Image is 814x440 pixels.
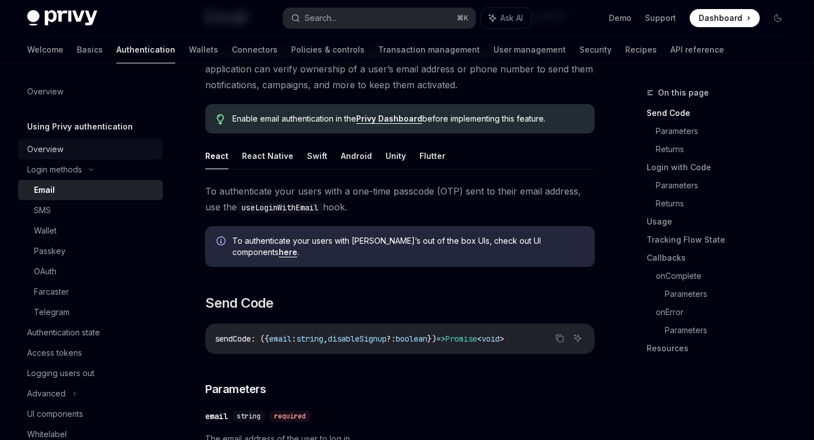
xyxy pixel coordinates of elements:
[656,140,796,158] a: Returns
[269,334,292,344] span: email
[690,9,760,27] a: Dashboard
[378,36,480,63] a: Transaction management
[419,143,445,169] button: Flutter
[77,36,103,63] a: Basics
[665,285,796,303] a: Parameters
[305,11,336,25] div: Search...
[386,143,406,169] button: Unity
[27,366,94,380] div: Logging users out
[18,221,163,241] a: Wallet
[34,244,66,258] div: Passkey
[647,249,796,267] a: Callbacks
[205,45,595,93] span: Privy enables users to login to your application with SMS or email. With Privy, your application ...
[27,120,133,133] h5: Using Privy authentication
[387,334,396,344] span: ?:
[457,14,469,23] span: ⌘ K
[292,334,296,344] span: :
[341,143,372,169] button: Android
[27,163,82,176] div: Login methods
[27,326,100,339] div: Authentication state
[205,183,595,215] span: To authenticate your users with a one-time passcode (OTP) sent to their email address, use the hook.
[18,261,163,282] a: OAuth
[647,231,796,249] a: Tracking Flow State
[189,36,218,63] a: Wallets
[291,36,365,63] a: Policies & controls
[296,334,323,344] span: string
[18,241,163,261] a: Passkey
[237,201,323,214] code: useLoginWithEmail
[18,180,163,200] a: Email
[18,139,163,159] a: Overview
[579,36,612,63] a: Security
[500,12,523,24] span: Ask AI
[205,143,228,169] button: React
[205,381,266,397] span: Parameters
[570,331,585,346] button: Ask AI
[500,334,504,344] span: >
[647,158,796,176] a: Login with Code
[27,36,63,63] a: Welcome
[307,143,327,169] button: Swift
[699,12,742,24] span: Dashboard
[445,334,477,344] span: Promise
[427,334,436,344] span: })
[481,8,531,28] button: Ask AI
[647,104,796,122] a: Send Code
[34,305,70,319] div: Telegram
[769,9,787,27] button: Toggle dark mode
[656,303,796,321] a: onError
[251,334,269,344] span: : ({
[647,339,796,357] a: Resources
[34,285,69,299] div: Farcaster
[656,267,796,285] a: onComplete
[283,8,475,28] button: Search...⌘K
[34,265,57,278] div: OAuth
[27,143,63,156] div: Overview
[242,143,293,169] button: React Native
[217,114,224,124] svg: Tip
[270,411,310,422] div: required
[328,334,387,344] span: disableSignup
[18,200,163,221] a: SMS
[18,343,163,363] a: Access tokens
[279,247,297,257] a: here
[493,36,566,63] a: User management
[665,321,796,339] a: Parameters
[205,411,228,422] div: email
[609,12,631,24] a: Demo
[18,363,163,383] a: Logging users out
[482,334,500,344] span: void
[552,331,567,346] button: Copy the contents from the code block
[656,195,796,213] a: Returns
[27,346,82,360] div: Access tokens
[396,334,427,344] span: boolean
[658,86,709,100] span: On this page
[436,334,445,344] span: =>
[217,236,228,248] svg: Info
[27,407,83,421] div: UI components
[232,36,278,63] a: Connectors
[27,10,97,26] img: dark logo
[34,224,57,238] div: Wallet
[625,36,657,63] a: Recipes
[656,176,796,195] a: Parameters
[232,113,583,124] span: Enable email authentication in the before implementing this feature.
[215,334,251,344] span: sendCode
[27,85,63,98] div: Overview
[670,36,724,63] a: API reference
[323,334,328,344] span: ,
[34,204,51,217] div: SMS
[232,235,583,258] span: To authenticate your users with [PERSON_NAME]’s out of the box UIs, check out UI components .
[656,122,796,140] a: Parameters
[18,404,163,424] a: UI components
[205,294,274,312] span: Send Code
[645,12,676,24] a: Support
[116,36,175,63] a: Authentication
[237,412,261,421] span: string
[34,183,55,197] div: Email
[18,322,163,343] a: Authentication state
[356,114,422,124] a: Privy Dashboard
[27,387,66,400] div: Advanced
[18,282,163,302] a: Farcaster
[477,334,482,344] span: <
